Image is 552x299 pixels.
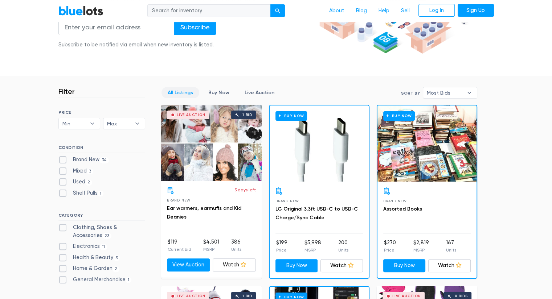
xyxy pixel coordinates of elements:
a: All Listings [161,87,199,98]
span: Max [107,118,131,129]
p: Units [446,247,456,253]
input: Search for inventory [147,4,271,17]
span: 34 [99,157,109,163]
span: 23 [102,233,112,239]
span: Brand New [275,199,299,203]
p: Units [338,247,348,253]
span: Min [62,118,86,129]
input: Subscribe [174,19,216,35]
p: MSRP [413,247,429,253]
a: Log In [418,4,455,17]
span: 1 [126,277,132,283]
li: $199 [276,239,287,253]
p: MSRP [304,247,321,253]
b: ▾ [85,118,100,129]
li: $4,501 [203,238,219,253]
p: Price [384,247,396,253]
div: Subscribe to be notified via email when new inventory is listed. [58,41,216,49]
input: Enter your email address [58,19,175,35]
label: Health & Beauty [58,254,120,262]
a: Blog [350,4,373,18]
span: 1 [98,191,104,196]
label: Brand New [58,156,109,164]
a: Assorted Books [383,206,422,212]
li: $5,998 [304,239,321,253]
span: 3 [113,255,120,261]
div: 1 bid [242,113,252,117]
li: $270 [384,239,396,253]
a: Sign Up [458,4,494,17]
p: Units [231,246,241,253]
li: $119 [168,238,191,253]
p: MSRP [203,246,219,253]
div: Live Auction [177,294,205,298]
label: Electronics [58,242,107,250]
p: 3 days left [234,187,256,193]
li: 200 [338,239,348,253]
a: Sell [395,4,416,18]
div: 0 bids [455,294,468,298]
h6: Buy Now [275,111,307,120]
label: Home & Garden [58,265,120,273]
label: Clothing, Shoes & Accessories [58,224,145,239]
li: 167 [446,239,456,253]
span: 2 [85,180,93,186]
h6: Buy Now [383,111,415,120]
a: Live Auction [238,87,281,98]
a: Buy Now [202,87,236,98]
a: Watch [213,258,256,271]
a: Live Auction 1 bid [161,105,262,181]
a: Watch [428,259,471,272]
a: Watch [320,259,363,272]
a: Buy Now [270,105,369,182]
h6: PRICE [58,110,145,115]
a: LG Original 3.3ft USB-C to USB-C Charge/Sync Cable [275,206,358,221]
a: BlueLots [58,5,103,16]
a: Buy Now [383,259,426,272]
h6: CONDITION [58,145,145,153]
label: Shelf Pulls [58,189,104,197]
div: Live Auction [177,113,205,117]
label: Used [58,178,93,186]
li: 386 [231,238,241,253]
a: Buy Now [275,259,318,272]
a: Buy Now [377,105,477,182]
label: General Merchandise [58,276,132,284]
li: $2,819 [413,239,429,253]
a: Ear warmers, earmuffs and Kid Beanies [167,205,241,220]
p: Price [276,247,287,253]
span: 2 [113,266,120,272]
div: Live Auction [392,294,421,298]
span: Most Bids [427,87,463,98]
h3: Filter [58,87,75,96]
span: Brand New [383,199,407,203]
label: Mixed [58,167,94,175]
label: Sort By [401,90,420,96]
div: 1 bid [242,294,252,298]
a: Help [373,4,395,18]
b: ▾ [130,118,145,129]
a: View Auction [167,258,210,271]
span: Brand New [167,198,191,202]
h6: CATEGORY [58,213,145,221]
span: 11 [100,244,107,250]
p: Current Bid [168,246,191,253]
span: 3 [87,169,94,174]
a: About [323,4,350,18]
b: ▾ [462,87,477,98]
